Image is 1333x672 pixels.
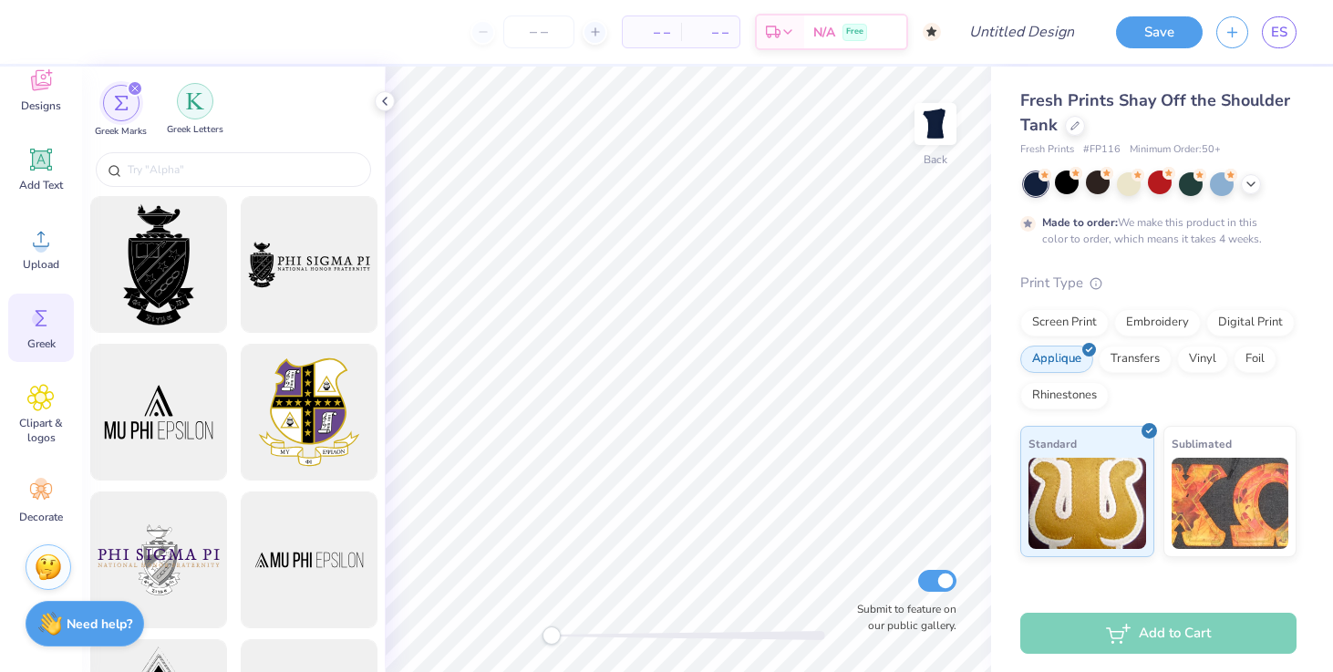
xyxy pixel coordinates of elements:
[1028,458,1146,549] img: Standard
[1028,434,1077,453] span: Standard
[1099,346,1172,373] div: Transfers
[503,16,574,48] input: – –
[95,125,147,139] span: Greek Marks
[1020,273,1297,294] div: Print Type
[847,601,956,634] label: Submit to feature on our public gallery.
[1083,142,1121,158] span: # FP116
[186,92,204,110] img: Greek Letters Image
[167,123,223,137] span: Greek Letters
[1020,309,1109,336] div: Screen Print
[19,178,63,192] span: Add Text
[542,626,561,645] div: Accessibility label
[1020,382,1109,409] div: Rhinestones
[11,416,71,445] span: Clipart & logos
[1271,22,1287,43] span: ES
[126,160,359,179] input: Try "Alpha"
[1172,434,1232,453] span: Sublimated
[27,336,56,351] span: Greek
[955,14,1089,50] input: Untitled Design
[924,151,947,168] div: Back
[1116,16,1203,48] button: Save
[1177,346,1228,373] div: Vinyl
[1172,458,1289,549] img: Sublimated
[1234,346,1276,373] div: Foil
[634,23,670,42] span: – –
[692,23,728,42] span: – –
[1114,309,1201,336] div: Embroidery
[1020,89,1290,136] span: Fresh Prints Shay Off the Shoulder Tank
[1130,142,1221,158] span: Minimum Order: 50 +
[846,26,863,38] span: Free
[21,98,61,113] span: Designs
[167,85,223,139] button: filter button
[19,510,63,524] span: Decorate
[1206,309,1295,336] div: Digital Print
[95,85,147,139] div: filter for Greek Marks
[813,23,835,42] span: N/A
[1020,346,1093,373] div: Applique
[1020,142,1074,158] span: Fresh Prints
[95,85,147,139] button: filter button
[1042,215,1118,230] strong: Made to order:
[1042,214,1266,247] div: We make this product in this color to order, which means it takes 4 weeks.
[114,96,129,110] img: Greek Marks Image
[23,257,59,272] span: Upload
[917,106,954,142] img: Back
[1262,16,1297,48] a: ES
[167,83,223,137] div: filter for Greek Letters
[67,615,132,633] strong: Need help?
